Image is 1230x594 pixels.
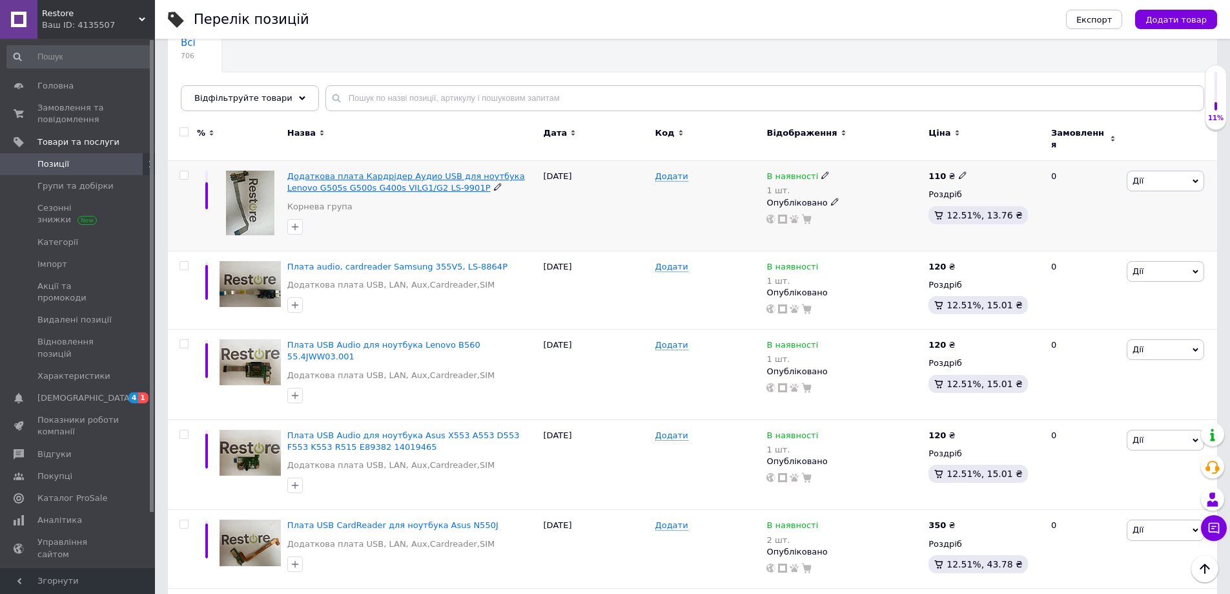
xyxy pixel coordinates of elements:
div: Опубліковано [766,366,922,377]
button: Наверх [1191,555,1218,582]
span: 12.51%, 15.01 ₴ [947,300,1023,310]
a: Додаткова плата Кардрідер Аудио USB для ноутбука Lenovo G505s G500s G400s VILG1/G2 LS-9901P [287,171,525,193]
input: Пошук по назві позиції, артикулу і пошуковим запитам [325,85,1204,111]
span: 706 [181,51,196,61]
span: Дата [544,127,568,139]
span: % [197,127,205,139]
a: Додаткова плата USB, LAN, Aux,Cardreader,SIM [287,460,495,471]
span: Видалені позиції [37,314,112,326]
div: 1 шт. [766,276,818,286]
button: Додати товар [1135,10,1217,29]
span: Додати [655,430,688,441]
div: Опубліковано [766,456,922,467]
a: Плата USB Audio для ноутбука Asus X553 A553 D553 F553 K553 R515 E89382 14019465 [287,430,520,452]
span: 4 [128,392,139,403]
div: [DATE] [540,161,652,251]
span: 1 [138,392,149,403]
span: Додати [655,262,688,272]
span: Додати [655,520,688,531]
span: Каталог ProSale [37,493,107,504]
b: 350 [928,520,946,530]
div: Опубліковано [766,197,922,209]
a: Корнева група [287,201,353,213]
div: 0 [1043,251,1123,330]
a: Додаткова плата USB, LAN, Aux,Cardreader,SIM [287,279,495,291]
b: 120 [928,430,946,440]
span: Всі [181,37,196,48]
div: 1 шт. [766,354,818,364]
span: Додати [655,171,688,182]
div: Роздріб [928,279,1040,291]
span: Замовлення та повідомлення [37,102,119,125]
span: 12.51%, 43.78 ₴ [947,559,1023,569]
div: 0 [1043,510,1123,589]
span: Відгуки [37,449,71,460]
div: ₴ [928,520,955,531]
div: ₴ [928,339,955,351]
span: Позиції [37,158,69,170]
div: Роздріб [928,448,1040,460]
span: Відновлення позицій [37,336,119,359]
span: В наявності [766,262,818,275]
div: ₴ [928,171,967,182]
div: 0 [1043,330,1123,420]
span: Restore [42,8,139,19]
div: Роздріб [928,189,1040,200]
div: Роздріб [928,357,1040,369]
button: Експорт [1066,10,1123,29]
span: Управління сайтом [37,536,119,560]
img: Плата USB Audio для ноутбука Asus X553 A553 D553 F553 K553 R515 E89382 14019465 [220,430,281,476]
span: Додати [655,340,688,350]
div: 2 шт. [766,535,818,545]
div: Ваш ID: 4135507 [42,19,155,31]
a: Плата USB Audio для ноутбука Lenovo B560 55.4JWW03.001 [287,340,480,361]
div: Опубліковано [766,546,922,558]
span: Експорт [1076,15,1112,25]
img: Плата USB CardReader для ноутбука Asus N550J [220,520,281,566]
a: Плата audio, cardreader Samsung 355V5, LS-8864P [287,262,507,271]
div: Перелік позицій [194,13,309,27]
span: Головна [37,80,74,92]
div: 1 шт. [766,445,818,454]
a: Додаткова плата USB, LAN, Aux,Cardreader,SIM [287,538,495,550]
span: Групи та добірки [37,180,114,192]
div: Роздріб [928,538,1040,550]
div: [DATE] [540,419,652,510]
span: В наявності [766,520,818,534]
span: Дії [1133,435,1143,445]
div: [DATE] [540,330,652,420]
div: 0 [1043,419,1123,510]
span: 12.51%, 15.01 ₴ [947,379,1023,389]
a: Плата USB CardReader для ноутбука Asus N550J [287,520,498,530]
span: Дії [1133,266,1143,276]
span: Код [655,127,675,139]
span: [DEMOGRAPHIC_DATA] [37,392,133,404]
b: 110 [928,171,946,181]
div: 1 шт. [766,186,830,195]
div: [DATE] [540,510,652,589]
span: Ціна [928,127,950,139]
button: Чат з покупцем [1201,515,1227,541]
span: Дії [1133,176,1143,186]
span: Характеристики [37,370,110,382]
span: Імпорт [37,259,67,270]
span: Назва [287,127,316,139]
span: Дії [1133,525,1143,535]
span: Додати товар [1145,15,1207,25]
b: 120 [928,340,946,350]
div: Опубліковано [766,287,922,299]
div: ₴ [928,261,955,273]
span: Дії [1133,345,1143,354]
span: Аналітика [37,514,82,526]
span: Акції та промокоди [37,281,119,304]
div: 0 [1043,161,1123,251]
span: 12.51%, 15.01 ₴ [947,469,1023,479]
img: Плата USB Audio для ноутбука Lenovo B560 55.4JWW03.001 [220,339,281,385]
span: Товари та послуги [37,136,119,148]
div: [DATE] [540,251,652,330]
span: Сезонні знижки [37,202,119,226]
